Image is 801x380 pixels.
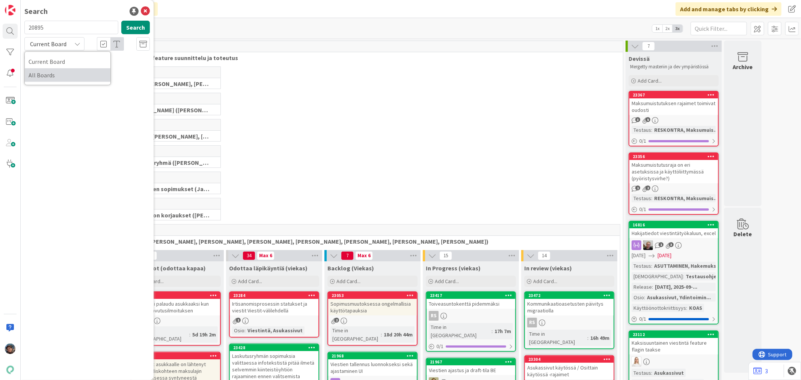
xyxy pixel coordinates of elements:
div: Testaus [632,126,651,134]
input: Search for title... [24,21,118,34]
div: 23385Asukas ei palaudu asukkaaksi kun peruu luovutusilmoituksen [131,292,220,315]
span: Devissä [629,55,650,62]
a: 23356Maksumuistutusraja on eri asetuksissa ja käyttöliittymässä (pyöristysvirhe?)Testaus:RESKONTR... [629,152,719,215]
div: Archive [733,62,753,71]
div: JH [629,240,718,250]
div: RESKONTRA, Maksumuis... [652,194,720,202]
div: Maksumuistutusraja on eri asetuksissa ja käyttöliittymässä (pyöristysvirhe?) [629,160,718,183]
div: 23304 [525,356,614,363]
div: 23112 [629,331,718,338]
img: SL [632,357,641,366]
a: 23385Asukas ei palaudu asukkaaksi kun peruu luovutusilmoituksenTime in [GEOGRAPHIC_DATA]:5d 19h 2m [131,291,221,346]
span: Support [16,1,34,10]
span: 2x [662,25,673,32]
div: 23053 [332,293,417,298]
span: : [651,369,652,377]
div: 16816Hakijatiedot viestintätyökaluun, excel [629,222,718,238]
span: : [492,327,493,335]
span: 0 / 1 [639,137,646,145]
span: 0 / 1 [639,315,646,323]
span: 7 [642,42,655,51]
span: 0 / 1 [639,205,646,213]
div: 0/1 [427,342,515,351]
div: Testausohjeet... [684,272,729,280]
div: Time in [GEOGRAPHIC_DATA] [330,326,381,343]
a: 23053Sopimusmuutoksessa ongelmallisia käyttötapauksiaTime in [GEOGRAPHIC_DATA]:18d 20h 44m [327,291,418,346]
div: 16816 [629,222,718,228]
div: Time in [GEOGRAPHIC_DATA] [527,330,587,346]
span: 3 [669,242,674,247]
div: 17h 7m [493,327,513,335]
img: PP [5,344,15,354]
span: 7 [341,251,354,260]
div: RESKONTRA, Maksumuis... [652,126,720,134]
div: ASUTTAMINEN, Hakemukset [652,262,724,270]
img: avatar [5,365,15,375]
span: 34 [243,251,255,260]
div: [DATE], 2025-09-... [653,283,699,291]
div: Time in [GEOGRAPHIC_DATA] [429,323,492,339]
span: 1 [236,318,241,323]
div: Time in [GEOGRAPHIC_DATA] [134,326,189,343]
span: 14 [538,251,551,260]
div: 23356Maksumuistutusraja on eri asetuksissa ja käyttöliittymässä (pyöristysvirhe?) [629,153,718,183]
span: 0 / 1 [436,342,443,350]
div: Max 6 [358,254,371,258]
div: 23186 [131,353,220,359]
div: 23428 [233,345,318,350]
div: 23428 [230,344,318,351]
span: Backlog (Viekas) [327,264,374,272]
div: [DEMOGRAPHIC_DATA] [632,272,683,280]
div: 0/1 [629,314,718,324]
span: 2 [334,318,339,323]
div: Delete [734,229,752,238]
span: Perintä (Jaakko, PetriH, MikkoV, Pasi) [129,133,211,140]
div: 23284Irtisanomisprosessin statukset ja viestit Viestit-välilehdellä [230,292,318,315]
span: Tekninen feature suunnittelu ja toteutus [126,54,614,62]
div: Testaus [632,262,651,270]
span: 3 [635,117,640,122]
div: Toiveasuntokenttä pidemmäksi [427,299,515,309]
div: 0/1 [629,136,718,146]
span: 5 [646,117,650,122]
span: Add Card... [336,278,361,285]
div: 23472Kommunikaatioasetusten päivitys migraatiolla [525,292,614,315]
div: Viestintä, Asukassivut [246,326,305,335]
span: Viekas (Samuli, Saara, Mika, Pirjo, Keijo, TommiHä, Rasmus) [129,238,611,245]
span: : [189,330,190,339]
span: Current Board [29,56,107,67]
span: : [683,272,684,280]
div: 21967 [427,359,515,365]
div: Sopimusmuutoksessa ongelmallisia käyttötapauksia [328,299,417,315]
span: All Boards [29,69,107,81]
div: 23367Maksumuistutuksen rajaimet toimivat oudosti [629,92,718,115]
div: 0/1 [629,205,718,214]
div: 16816 [633,222,718,228]
div: RS [427,311,515,321]
div: 23112 [633,332,718,337]
a: 23367Maksumuistutuksen rajaimet toimivat oudostiTestaus:RESKONTRA, Maksumuis...0/1 [629,91,719,146]
span: Odottaa läpikäyntiä (viekas) [229,264,308,272]
div: 23417Toiveasuntokenttä pidemmäksi [427,292,515,309]
span: : [587,334,588,342]
div: 21967Viestien ajastus ja draft-tila BE [427,359,515,375]
span: [DATE] [632,252,646,259]
span: 1 [635,185,640,190]
div: 23385 [135,293,220,298]
a: 16816Hakijatiedot viestintätyökaluun, excelJH[DATE][DATE]Testaus:ASUTTAMINEN, Hakemukset[DEMOGRAP... [629,221,719,324]
span: : [651,126,652,134]
a: Current Board [25,55,110,68]
span: : [652,283,653,291]
span: 1 [659,242,664,247]
div: Kommunikaatioasetusten päivitys migraatiolla [525,299,614,315]
span: Core (Pasi, Jussi, JaakkoHä, Jyri, Leo, MikkoK, Väinö, MattiH) [129,80,211,87]
span: : [644,293,645,302]
div: SL [629,357,718,366]
div: Viestien tallennus luonnokseksi sekä ajastaminen UI [328,359,417,376]
a: 23417Toiveasuntokenttä pidemmäksiRSTime in [GEOGRAPHIC_DATA]:17h 7m0/1 [426,291,516,352]
a: 23472Kommunikaatioasetusten päivitys migraatiollaRSTime in [GEOGRAPHIC_DATA]:16h 49m [524,291,614,349]
div: Asukassivut [652,369,686,377]
div: 23417 [427,292,515,299]
div: 18d 20h 44m [382,330,415,339]
div: 23417 [430,293,515,298]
